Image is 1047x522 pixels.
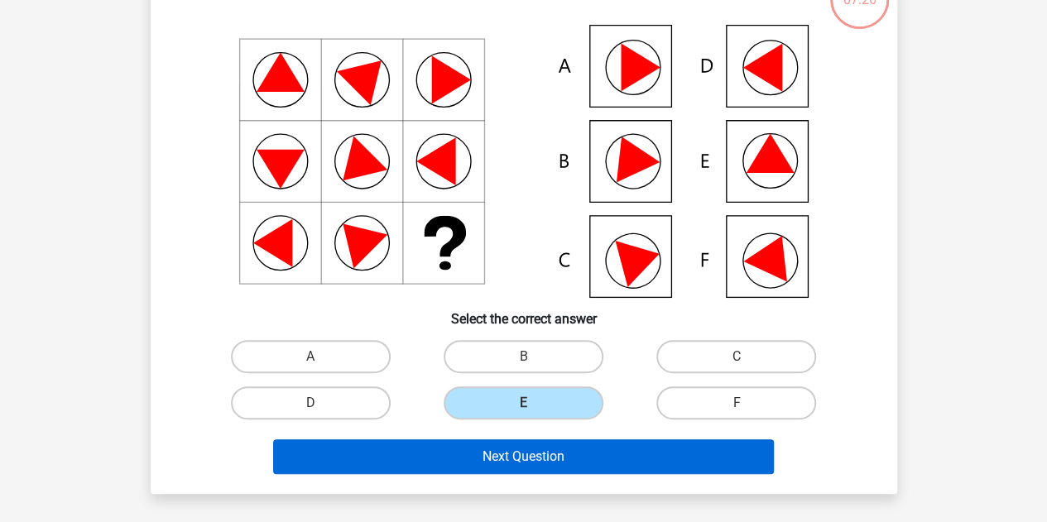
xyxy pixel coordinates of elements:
button: Next Question [273,439,774,474]
h6: Select the correct answer [177,298,871,327]
label: E [444,386,603,419]
label: C [656,340,816,373]
label: D [231,386,391,419]
label: F [656,386,816,419]
label: B [444,340,603,373]
label: A [231,340,391,373]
